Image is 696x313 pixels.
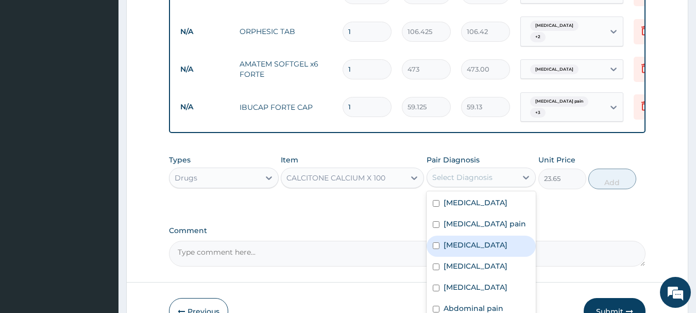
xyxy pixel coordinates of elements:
label: Item [281,155,298,165]
div: CALCITONE CALCIUM X 100 [286,173,385,183]
button: Add [588,169,636,189]
span: [MEDICAL_DATA] [530,21,579,31]
span: + 3 [530,108,546,118]
span: [MEDICAL_DATA] [530,64,579,75]
td: N/A [175,97,234,117]
label: Comment [169,226,646,235]
label: [MEDICAL_DATA] [444,240,507,250]
label: [MEDICAL_DATA] [444,197,507,208]
textarea: Type your message and hit 'Enter' [5,206,196,242]
td: N/A [175,22,234,41]
td: AMATEM SOFTGEL x6 FORTE [234,54,337,85]
td: ORPHESIC TAB [234,21,337,42]
span: We're online! [60,92,142,196]
span: + 2 [530,32,546,42]
label: Pair Diagnosis [427,155,480,165]
td: N/A [175,60,234,79]
label: [MEDICAL_DATA] [444,282,507,292]
td: IBUCAP FORTE CAP [234,97,337,118]
label: Types [169,156,191,164]
label: [MEDICAL_DATA] pain [444,219,526,229]
div: Select Diagnosis [432,172,493,183]
span: [MEDICAL_DATA] pain [530,96,588,107]
label: [MEDICAL_DATA] [444,261,507,271]
div: Chat with us now [54,58,173,71]
img: d_794563401_company_1708531726252_794563401 [19,52,42,77]
div: Drugs [175,173,197,183]
label: Unit Price [538,155,575,165]
div: Minimize live chat window [169,5,194,30]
